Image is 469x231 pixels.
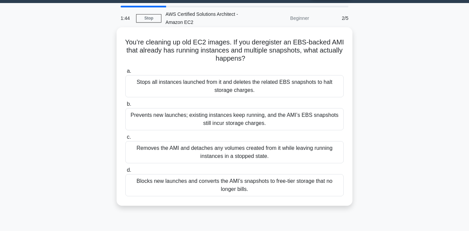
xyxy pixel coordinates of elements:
[125,174,344,196] div: Blocks new launches and converts the AMI’s snapshots to free-tier storage that no longer bills.
[125,108,344,130] div: Prevents new launches; existing instances keep running, and the AMI’s EBS snapshots still incur s...
[127,167,131,173] span: d.
[125,38,344,63] h5: You’re cleaning up old EC2 images. If you deregister an EBS-backed AMI that already has running i...
[117,11,136,25] div: 1:44
[136,14,161,23] a: Stop
[127,101,131,107] span: b.
[125,75,344,97] div: Stops all instances launched from it and deletes the related EBS snapshots to halt storage charges.
[125,141,344,163] div: Removes the AMI and detaches any volumes created from it while leaving running instances in a sto...
[161,7,254,29] div: AWS Certified Solutions Architect - Amazon EC2
[127,134,131,140] span: c.
[313,11,352,25] div: 2/5
[254,11,313,25] div: Beginner
[127,68,131,74] span: a.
